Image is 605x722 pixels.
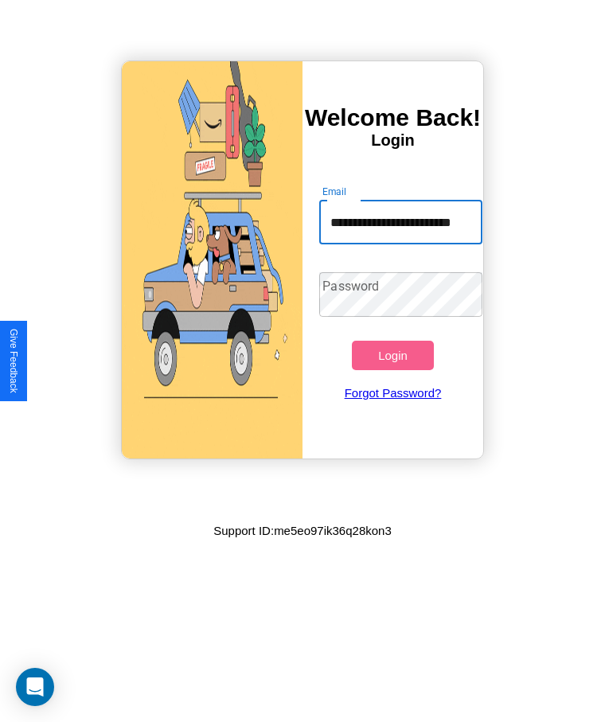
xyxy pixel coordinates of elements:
[16,668,54,706] div: Open Intercom Messenger
[302,104,483,131] h3: Welcome Back!
[352,341,433,370] button: Login
[213,520,392,541] p: Support ID: me5eo97ik36q28kon3
[8,329,19,393] div: Give Feedback
[122,61,302,459] img: gif
[302,131,483,150] h4: Login
[322,185,347,198] label: Email
[311,370,474,416] a: Forgot Password?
